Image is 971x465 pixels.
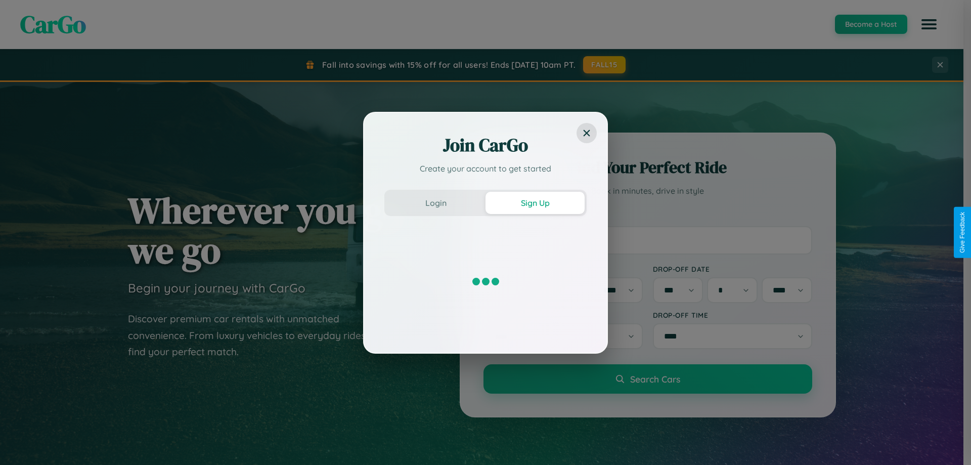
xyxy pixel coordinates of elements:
iframe: Intercom live chat [10,431,34,455]
h2: Join CarGo [384,133,587,157]
div: Give Feedback [959,212,966,253]
p: Create your account to get started [384,162,587,175]
button: Login [386,192,485,214]
button: Sign Up [485,192,585,214]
